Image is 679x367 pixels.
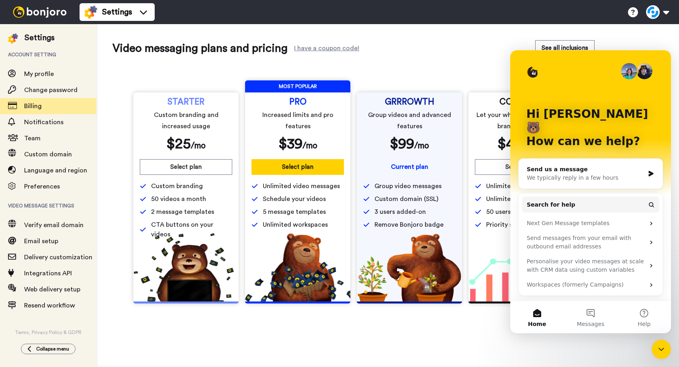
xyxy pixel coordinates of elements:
img: b5b10b7112978f982230d1107d8aada4.png [245,233,350,301]
iframe: Intercom live chat [652,340,671,359]
span: Video messaging plans and pricing [112,40,288,56]
span: Custom branding [151,181,203,191]
span: 3 users added-on [374,207,426,217]
button: Collapse menu [21,344,76,354]
span: Custom branding and increased usage [141,109,231,132]
span: Schedule your videos [263,194,326,204]
span: Preferences [24,183,60,190]
img: settings-colored.svg [84,6,97,18]
span: Increased limits and pro features [253,109,343,132]
span: CTA buttons on your videos [151,220,232,239]
img: 5112517b2a94bd7fef09f8ca13467cef.png [133,233,239,301]
span: STARTER [168,99,205,105]
button: Select plan [140,159,232,175]
span: 50 users added-on [486,207,542,217]
span: Collapse menu [36,346,69,352]
span: Unlimited video messages [263,181,340,191]
span: Let your whole company build brand superfans [477,109,566,132]
span: Priority support [486,220,532,230]
span: Group video messages [374,181,442,191]
span: My profile [24,71,54,77]
span: Remove Bonjoro badge [374,220,444,230]
span: Team [24,135,41,141]
span: $ 499 [497,137,530,151]
div: I have a coupon code! [294,46,359,51]
img: edd2fd70e3428fe950fd299a7ba1283f.png [357,233,462,301]
span: 5 message templates [263,207,326,217]
span: Email setup [24,238,58,244]
span: Billing [24,103,42,109]
button: Select plan [475,159,567,175]
span: /mo [303,141,317,150]
span: Current plan [391,164,428,170]
span: Change password [24,87,78,93]
span: Resend workflow [24,302,75,309]
span: 50 videos a month [151,194,206,204]
span: COMPANY [499,99,543,105]
span: GRRROWTH [385,99,434,105]
span: Notifications [24,119,63,125]
span: Integrations API [24,270,72,277]
span: Settings [102,6,132,18]
span: $ 99 [390,137,414,151]
span: $ 39 [278,137,303,151]
span: /mo [414,141,429,150]
span: Unlimited workspaces [263,220,328,230]
span: Group videos and advanced features [365,109,454,132]
span: $ 25 [166,137,191,151]
span: Verify email domain [24,222,84,228]
span: MOST POPULAR [245,80,350,92]
span: Language and region [24,167,87,174]
span: Custom domain [24,151,72,158]
button: See all inclusions [535,40,595,56]
div: Settings [25,32,55,43]
span: Custom domain (SSL) [374,194,438,204]
span: PRO [289,99,307,105]
button: Select plan [252,159,344,175]
img: baac238c4e1197dfdb093d3ea7416ec4.png [468,233,574,301]
span: Unlimited video templates [486,194,564,204]
img: bj-logo-header-white.svg [10,6,70,18]
span: 2 message templates [151,207,214,217]
iframe: Intercom live chat [510,50,671,333]
span: /mo [191,141,206,150]
span: Unlimited videos [486,181,536,191]
span: Delivery customization [24,254,92,260]
span: Web delivery setup [24,286,80,293]
img: settings-colored.svg [8,33,18,43]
